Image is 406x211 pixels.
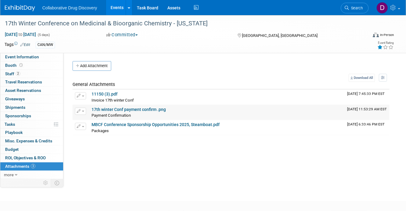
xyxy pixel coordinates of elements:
[5,105,25,110] span: Shipments
[0,128,63,137] a: Playbook
[5,54,39,59] span: Event Information
[0,78,63,86] a: Travel Reservations
[5,80,42,84] span: Travel Reservations
[0,61,63,70] a: Booth
[5,71,20,76] span: Staff
[5,164,35,169] span: Attachments
[376,2,388,14] img: Daniel Castro
[5,96,25,101] span: Giveaways
[0,53,63,61] a: Event Information
[4,172,14,177] span: more
[0,137,63,145] a: Misc. Expenses & Credits
[347,107,387,111] span: Upload Timestamp
[242,33,317,38] span: [GEOGRAPHIC_DATA], [GEOGRAPHIC_DATA]
[377,41,394,44] div: Event Rating
[42,5,97,10] span: Collaborative Drug Discovery
[92,113,131,118] span: Payment Confirmation
[92,107,166,112] a: 17th winter Conf payment confirm .png
[72,61,111,71] button: Add Attachment
[0,120,63,128] a: Tasks
[5,122,15,127] span: Tasks
[5,63,24,68] span: Booth
[5,41,30,48] td: Tags
[380,33,394,37] div: In-Person
[0,112,63,120] a: Sponsorships
[72,82,115,87] span: General Attachments
[5,88,41,93] span: Asset Reservations
[345,105,389,120] td: Upload Timestamp
[0,162,63,170] a: Attachments3
[92,128,109,133] span: Packages
[349,74,375,82] a: Download All
[40,179,51,187] td: Personalize Event Tab Strip
[18,32,23,37] span: to
[0,70,63,78] a: Staff2
[0,154,63,162] a: ROI, Objectives & ROO
[5,32,36,37] span: [DATE] [DATE]
[92,98,134,102] span: Invoice 17th winter Conf
[16,71,20,76] span: 2
[104,32,140,38] button: Committed
[0,103,63,112] a: Shipments
[345,89,389,105] td: Upload Timestamp
[36,42,55,48] div: CAN/MW
[51,179,63,187] td: Toggle Event Tabs
[5,138,52,143] span: Misc. Expenses & Credits
[3,18,361,29] div: 17th Winter Conference on Medicinal & Bioorganic Chemistry - [US_STATE]
[347,92,385,96] span: Upload Timestamp
[92,122,220,127] a: MBCF Conference Sponsorship Opportunities 2025, Steamboat.pdf
[337,31,394,41] div: Event Format
[20,43,30,47] a: Edit
[0,86,63,95] a: Asset Reservations
[345,120,389,135] td: Upload Timestamp
[0,171,63,179] a: more
[5,130,23,135] span: Playbook
[347,122,385,126] span: Upload Timestamp
[373,32,379,37] img: Format-Inperson.png
[37,33,50,37] span: (5 days)
[5,5,35,11] img: ExhibitDay
[5,113,31,118] span: Sponsorships
[341,3,369,13] a: Search
[18,63,24,67] span: Booth not reserved yet
[5,155,46,160] span: ROI, Objectives & ROO
[349,6,363,10] span: Search
[0,95,63,103] a: Giveaways
[92,92,118,96] a: 11150 (3).pdf
[31,164,35,168] span: 3
[5,147,19,152] span: Budget
[0,145,63,154] a: Budget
